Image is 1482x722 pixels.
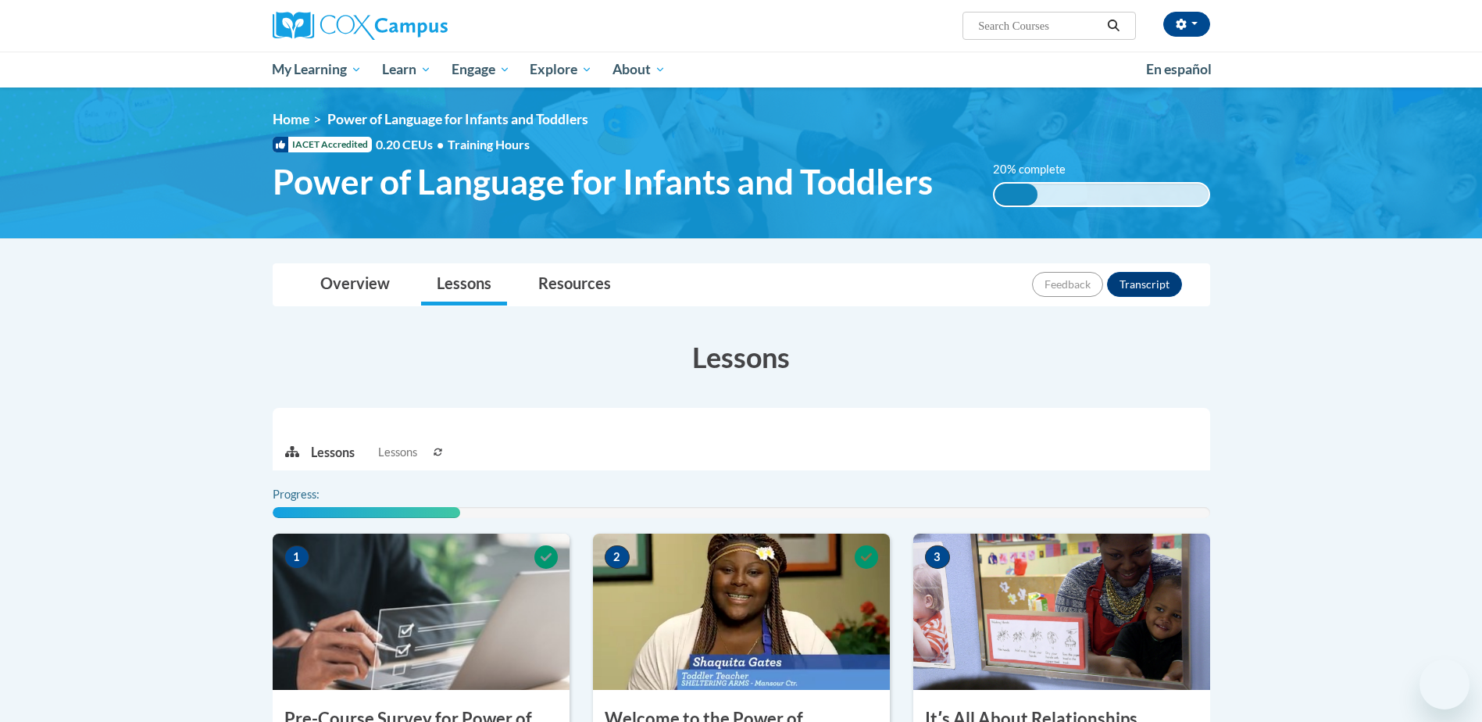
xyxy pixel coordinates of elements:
span: Engage [452,60,510,79]
span: Training Hours [448,137,530,152]
span: Lessons [378,444,417,461]
span: 1 [284,545,309,569]
img: Course Image [913,534,1210,690]
a: Explore [520,52,602,88]
a: Cox Campus [273,12,570,40]
iframe: Button to launch messaging window [1420,659,1470,709]
button: Search [1102,16,1125,35]
a: Resources [523,264,627,306]
a: About [602,52,676,88]
span: About [612,60,666,79]
span: 2 [605,545,630,569]
img: Cox Campus [273,12,448,40]
label: 20% complete [993,161,1083,178]
a: Lessons [421,264,507,306]
label: Progress: [273,486,362,503]
a: Engage [441,52,520,88]
h3: Lessons [273,338,1210,377]
a: Home [273,111,309,127]
img: Course Image [273,534,570,690]
button: Account Settings [1163,12,1210,37]
input: Search Courses [977,16,1102,35]
a: My Learning [262,52,373,88]
a: Learn [372,52,441,88]
a: En español [1136,53,1222,86]
span: Learn [382,60,431,79]
button: Feedback [1032,272,1103,297]
a: Overview [305,264,405,306]
span: Explore [530,60,592,79]
span: IACET Accredited [273,137,372,152]
span: • [437,137,444,152]
img: Course Image [593,534,890,690]
p: Lessons [311,444,355,461]
span: 0.20 CEUs [376,136,448,153]
span: En español [1146,61,1212,77]
span: Power of Language for Infants and Toddlers [273,161,933,202]
button: Transcript [1107,272,1182,297]
div: Main menu [249,52,1234,88]
div: 20% complete [995,184,1037,206]
span: Power of Language for Infants and Toddlers [327,111,588,127]
span: 3 [925,545,950,569]
span: My Learning [272,60,362,79]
